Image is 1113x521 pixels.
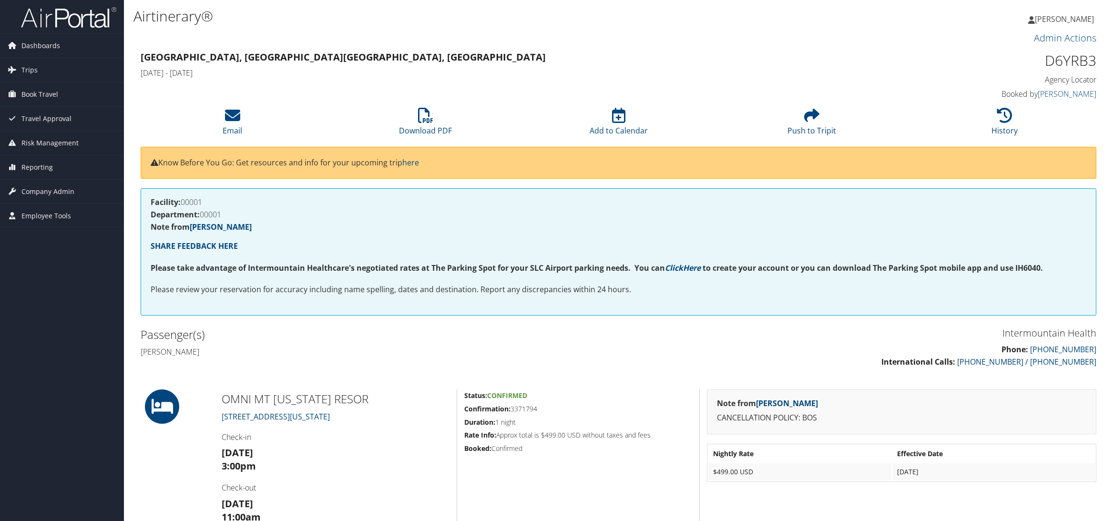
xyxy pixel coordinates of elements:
h4: [DATE] - [DATE] [141,68,854,78]
a: [PHONE_NUMBER] [1030,344,1096,355]
a: [PERSON_NAME] [190,222,252,232]
span: Risk Management [21,131,79,155]
span: Confirmed [487,391,527,400]
td: [DATE] [892,463,1095,480]
strong: [GEOGRAPHIC_DATA], [GEOGRAPHIC_DATA] [GEOGRAPHIC_DATA], [GEOGRAPHIC_DATA] [141,51,546,63]
strong: Duration: [464,418,495,427]
h1: D6YRB3 [868,51,1096,71]
strong: Phone: [1001,344,1028,355]
th: Effective Date [892,445,1095,462]
a: [PERSON_NAME] [1028,5,1103,33]
a: [STREET_ADDRESS][US_STATE] [222,411,330,422]
span: Dashboards [21,34,60,58]
span: Employee Tools [21,204,71,228]
strong: [DATE] [222,497,253,510]
strong: Status: [464,391,487,400]
h2: Passenger(s) [141,327,612,343]
td: $499.00 USD [708,463,891,480]
a: Download PDF [399,113,452,136]
h5: 1 night [464,418,692,427]
a: [PERSON_NAME] [1038,89,1096,99]
strong: Booked: [464,444,491,453]
p: Know Before You Go: Get resources and info for your upcoming trip [151,157,1086,169]
th: Nightly Rate [708,445,891,462]
span: Travel Approval [21,107,71,131]
h4: Check-out [222,482,450,493]
h4: Booked by [868,89,1096,99]
p: Please review your reservation for accuracy including name spelling, dates and destination. Repor... [151,284,1086,296]
strong: 3:00pm [222,460,256,472]
a: Add to Calendar [590,113,648,136]
strong: Note from [717,398,818,409]
h1: Airtinerary® [133,6,780,26]
h4: [PERSON_NAME] [141,347,612,357]
strong: to create your account or you can download The Parking Spot mobile app and use IH6040. [703,263,1043,273]
a: [PERSON_NAME] [756,398,818,409]
h3: Intermountain Health [626,327,1097,340]
img: airportal-logo.png [21,6,116,29]
strong: Confirmation: [464,404,511,413]
strong: Please take advantage of Intermountain Healthcare's negotiated rates at The Parking Spot for your... [151,263,665,273]
span: Book Travel [21,82,58,106]
strong: Note from [151,222,252,232]
a: [PHONE_NUMBER] / [PHONE_NUMBER] [957,357,1096,367]
strong: International Calls: [881,357,955,367]
h5: Approx total is $499.00 USD without taxes and fees [464,430,692,440]
a: SHARE FEEDBACK HERE [151,241,238,251]
a: Admin Actions [1034,31,1096,44]
h4: Check-in [222,432,450,442]
strong: Department: [151,209,200,220]
a: Here [683,263,701,273]
strong: [DATE] [222,446,253,459]
span: Trips [21,58,38,82]
strong: Rate Info: [464,430,496,439]
h4: Agency Locator [868,74,1096,85]
h5: 3371794 [464,404,692,414]
h2: OMNI MT [US_STATE] RESOR [222,391,450,407]
span: [PERSON_NAME] [1035,14,1094,24]
a: History [991,113,1018,136]
span: Company Admin [21,180,74,204]
a: Click [665,263,683,273]
a: here [402,157,419,168]
span: Reporting [21,155,53,179]
a: Email [223,113,242,136]
h5: Confirmed [464,444,692,453]
h4: 00001 [151,211,1086,218]
strong: Facility: [151,197,181,207]
h4: 00001 [151,198,1086,206]
a: Push to Tripit [787,113,836,136]
p: CANCELLATION POLICY: BOS [717,412,1086,424]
